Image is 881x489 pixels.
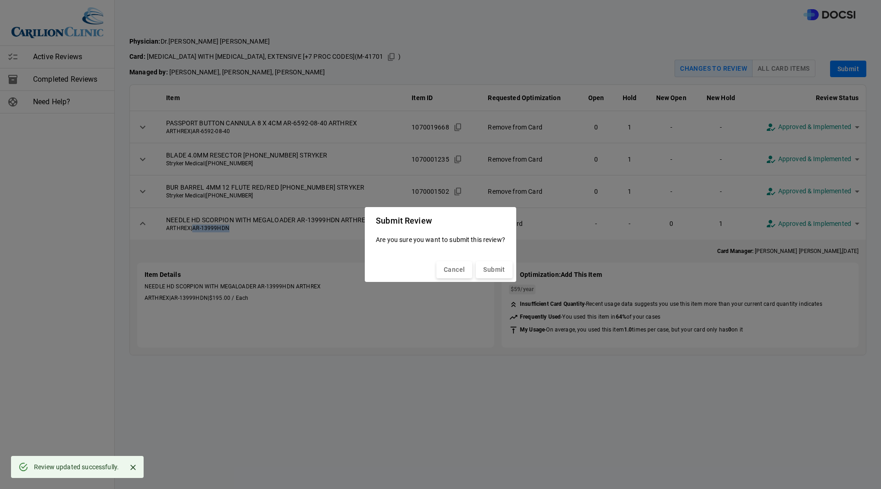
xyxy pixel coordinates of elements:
button: Cancel [436,261,472,278]
div: Review updated successfully. [34,459,119,475]
button: Submit [476,261,512,278]
button: Close [126,461,140,474]
h2: Submit Review [365,207,516,231]
p: Are you sure you want to submit this review? [376,231,505,248]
